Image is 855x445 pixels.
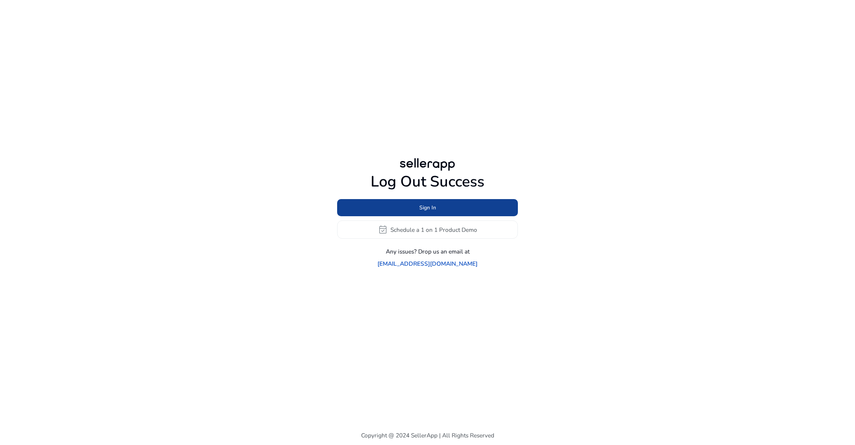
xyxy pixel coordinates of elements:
[378,225,388,234] span: event_available
[337,173,518,191] h1: Log Out Success
[337,199,518,216] button: Sign In
[419,204,436,212] span: Sign In
[337,220,518,239] button: event_availableSchedule a 1 on 1 Product Demo
[386,247,470,256] p: Any issues? Drop us an email at
[377,259,478,268] a: [EMAIL_ADDRESS][DOMAIN_NAME]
